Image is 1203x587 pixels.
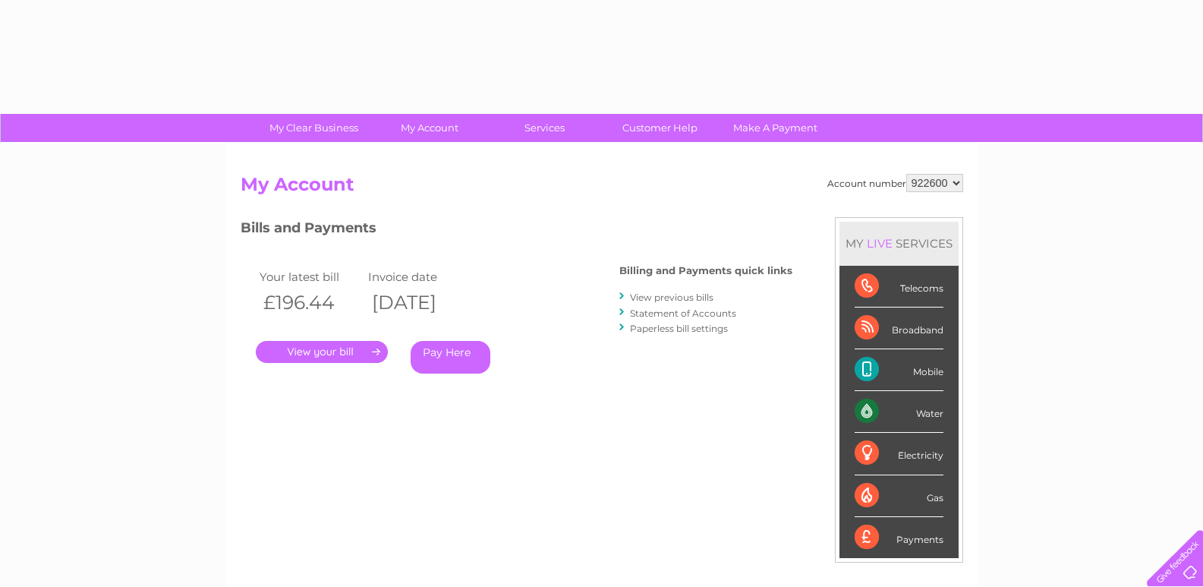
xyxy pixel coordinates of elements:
div: Telecoms [855,266,943,308]
h4: Billing and Payments quick links [619,265,792,276]
a: View previous bills [630,292,713,303]
div: Payments [855,517,943,558]
div: Gas [855,475,943,517]
td: Your latest bill [256,267,365,287]
a: Pay Here [411,341,490,374]
a: Make A Payment [713,114,838,142]
a: My Account [367,114,492,142]
div: MY SERVICES [839,222,959,265]
div: Water [855,391,943,433]
a: . [256,341,388,363]
a: Paperless bill settings [630,323,728,334]
div: Mobile [855,349,943,391]
a: Statement of Accounts [630,308,736,319]
div: Electricity [855,433,943,475]
div: Broadband [855,308,943,349]
a: My Clear Business [251,114,376,142]
div: Account number [827,174,963,192]
div: LIVE [864,236,896,251]
td: Invoice date [364,267,474,287]
th: [DATE] [364,287,474,318]
h2: My Account [241,174,963,203]
h3: Bills and Payments [241,217,792,244]
th: £196.44 [256,287,365,318]
a: Customer Help [597,114,723,142]
a: Services [482,114,607,142]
